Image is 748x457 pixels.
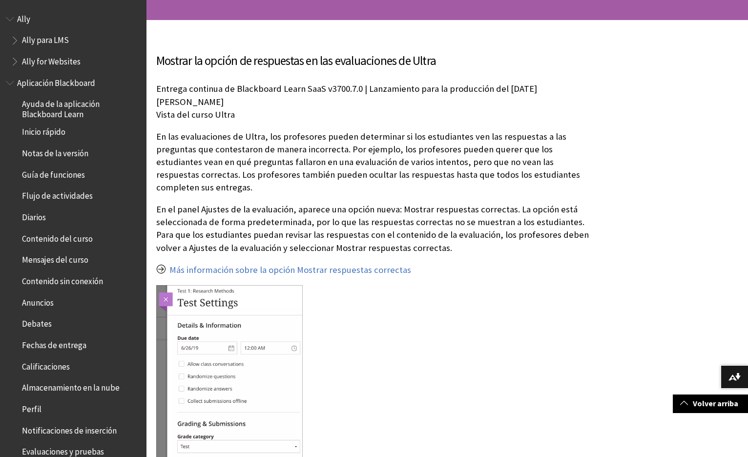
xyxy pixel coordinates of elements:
[6,11,141,70] nav: Book outline for Anthology Ally Help
[22,96,140,119] span: Ayuda de la aplicación Blackboard Learn
[22,124,65,137] span: Inicio rápido
[22,401,42,414] span: Perfil
[22,294,54,308] span: Anuncios
[22,273,103,286] span: Contenido sin conexión
[22,252,88,265] span: Mensajes del curso
[156,203,594,254] p: En el panel Ajustes de la evaluación, aparece una opción nueva: Mostrar respuestas correctas. La ...
[17,75,95,88] span: Aplicación Blackboard
[22,188,93,201] span: Flujo de actividades
[22,53,81,66] span: Ally for Websites
[156,52,594,70] h3: Mostrar la opción de respuestas en las evaluaciones de Ultra
[22,444,104,457] span: Evaluaciones y pruebas
[22,358,70,372] span: Calificaciones
[22,209,46,222] span: Diarios
[22,316,52,329] span: Debates
[22,145,88,158] span: Notas de la versión
[673,395,748,413] a: Volver arriba
[169,264,411,276] a: Más información sobre la opción Mostrar respuestas correctas
[22,230,93,244] span: Contenido del curso
[156,83,537,120] span: Entrega continua de Blackboard Learn SaaS v3700.7.0 | Lanzamiento para la producción del [DATE][P...
[22,166,85,180] span: Guía de funciones
[22,422,117,436] span: Notificaciones de inserción
[22,32,69,45] span: Ally para LMS
[17,11,30,24] span: Ally
[22,380,120,393] span: Almacenamiento en la nube
[22,337,86,350] span: Fechas de entrega
[156,130,594,194] p: En las evaluaciones de Ultra, los profesores pueden determinar si los estudiantes ven las respues...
